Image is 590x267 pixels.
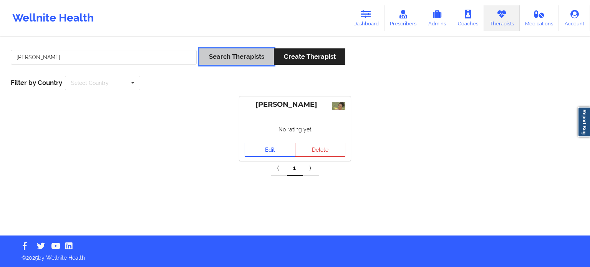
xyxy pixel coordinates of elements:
a: Account [559,5,590,31]
a: 1 [287,161,303,176]
a: Medications [520,5,559,31]
div: Pagination Navigation [271,161,319,176]
button: Create Therapist [274,48,345,65]
a: Dashboard [348,5,384,31]
div: [PERSON_NAME] [245,100,345,109]
div: Select Country [71,80,109,86]
img: 4552d488-ec5e-40ea-b290-9d703a91375d_headshot.jpg [332,102,345,110]
input: Search Keywords [11,50,197,65]
a: Prescribers [384,5,423,31]
a: Next item [303,161,319,176]
a: Edit [245,143,295,157]
a: Admins [422,5,452,31]
span: Filter by Country [11,79,62,86]
a: Therapists [484,5,520,31]
a: Report Bug [578,107,590,137]
div: No rating yet [239,120,351,139]
button: Search Therapists [199,48,274,65]
a: Previous item [271,161,287,176]
a: Coaches [452,5,484,31]
button: Delete [295,143,346,157]
p: © 2025 by Wellnite Health [16,249,574,262]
